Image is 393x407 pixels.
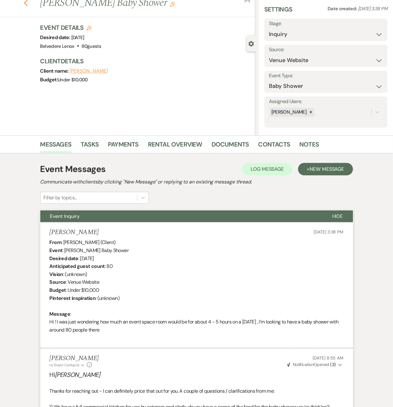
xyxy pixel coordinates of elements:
[50,287,66,293] b: Budget
[69,69,108,74] button: [PERSON_NAME]
[248,40,254,46] button: Close lead details
[264,5,293,19] h3: Settings
[251,166,284,172] span: Log Message
[50,255,78,262] b: Desired date
[269,71,383,80] label: Event Type:
[242,163,293,175] button: Log Message
[71,34,84,41] span: [DATE]
[50,228,99,236] h5: [PERSON_NAME]
[293,362,314,367] span: Notification
[286,361,344,368] button: NotificationOpened (3)
[50,363,79,368] span: to: Event Contacts
[212,139,249,153] a: Documents
[269,97,383,106] label: Assigned Users:
[50,213,80,219] span: Event Inquiry
[50,271,63,278] b: Vision
[40,139,72,153] a: Messages
[40,163,106,176] h1: Event Messages
[40,76,58,83] span: Budget:
[40,23,101,32] h3: Event Details
[50,263,105,269] b: Anticipated guest count
[108,139,139,153] a: Payments
[50,387,344,395] p: Thanks for reaching out - I can definitely price that out for you. A couple of questions / clarif...
[298,163,353,175] button: +New Message
[287,362,336,367] span: Opened
[269,19,383,28] label: Stage:
[40,68,70,74] span: Client name:
[269,45,383,54] label: Source:
[50,311,70,317] b: Message
[58,77,88,83] span: Under $10,000
[50,279,66,285] b: Source
[40,43,74,49] span: Belvedere Lenox
[55,371,100,379] em: [PERSON_NAME]
[40,210,322,222] button: Event Inquiry
[40,57,249,66] h3: Client Details
[82,43,101,49] span: 80 guests
[258,139,290,153] a: Contacts
[330,362,336,367] strong: ( 3 )
[170,1,175,7] button: Edit
[270,108,308,117] div: [PERSON_NAME]
[50,355,99,362] h5: [PERSON_NAME]
[328,6,358,12] span: Date created:
[50,247,63,254] b: Event
[358,6,387,12] span: [DATE] 3:38 PM
[50,295,96,301] b: Pinterest inspiration
[314,229,343,235] span: [DATE] 3:38 PM
[40,178,353,186] h2: Communicate with clients by clicking "New Message" or replying to an existing message thread.
[40,34,71,41] span: Desired date:
[322,210,353,222] button: Hide
[44,194,77,201] div: Filter by topics...
[50,362,85,368] button: to: Event Contacts
[148,139,202,153] a: Rental Overview
[310,166,344,172] span: New Message
[81,139,99,153] a: Tasks
[332,213,343,219] span: Hide
[313,355,343,361] span: [DATE] 8:55 AM
[50,238,344,342] div: : [PERSON_NAME] (Client) : [PERSON_NAME] Baby Shower : [DATE] : 80 : (unknown) : Venue Website : ...
[299,139,319,153] a: Notes
[50,239,61,246] b: From
[50,370,344,379] h5: HI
